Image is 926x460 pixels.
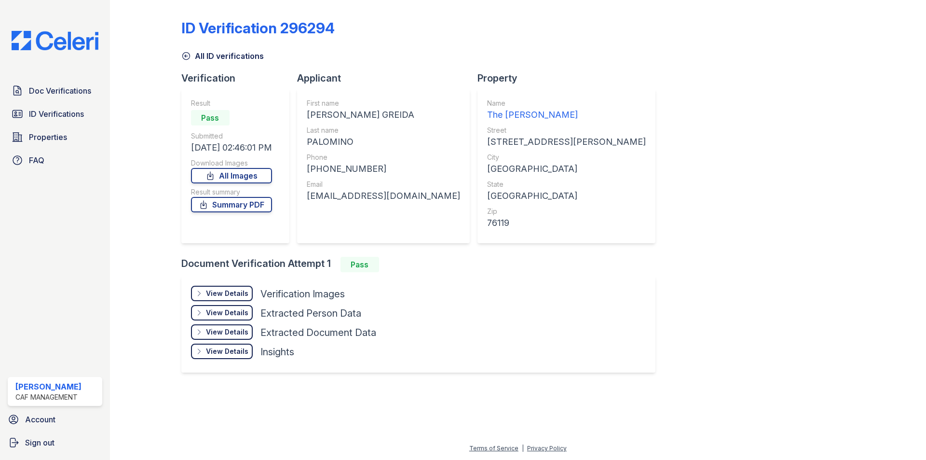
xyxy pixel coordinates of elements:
div: Extracted Document Data [260,326,376,339]
div: Result [191,98,272,108]
div: 76119 [487,216,646,230]
div: [PHONE_NUMBER] [307,162,460,176]
span: FAQ [29,154,44,166]
span: Sign out [25,437,54,448]
a: Properties [8,127,102,147]
div: Download Images [191,158,272,168]
a: FAQ [8,151,102,170]
div: [EMAIL_ADDRESS][DOMAIN_NAME] [307,189,460,203]
span: Doc Verifications [29,85,91,97]
div: The [PERSON_NAME] [487,108,646,122]
div: State [487,180,646,189]
div: Result summary [191,187,272,197]
img: CE_Logo_Blue-a8612792a0a2168367f1c8372b55b34899dd931a85d93a1a3d3e32e68fde9ad4.png [4,31,106,50]
div: Last name [307,125,460,135]
div: View Details [206,327,248,337]
div: Extracted Person Data [260,307,361,320]
div: ID Verification 296294 [181,19,335,37]
div: [GEOGRAPHIC_DATA] [487,162,646,176]
div: Phone [307,153,460,162]
div: First name [307,98,460,108]
div: [STREET_ADDRESS][PERSON_NAME] [487,135,646,149]
a: Privacy Policy [527,445,567,452]
div: | [522,445,524,452]
a: Account [4,410,106,429]
div: City [487,153,646,162]
span: ID Verifications [29,108,84,120]
a: Terms of Service [469,445,518,452]
div: Document Verification Attempt 1 [181,257,663,272]
a: Doc Verifications [8,81,102,100]
a: Summary PDF [191,197,272,212]
div: [GEOGRAPHIC_DATA] [487,189,646,203]
div: View Details [206,347,248,356]
div: Street [487,125,646,135]
div: Zip [487,207,646,216]
div: [PERSON_NAME] GREIDA [307,108,460,122]
div: Pass [340,257,379,272]
div: View Details [206,308,248,318]
div: Verification Images [260,287,345,301]
div: Pass [191,110,230,125]
div: Insights [260,345,294,359]
div: View Details [206,289,248,298]
a: Sign out [4,433,106,452]
div: [PERSON_NAME] [15,381,82,392]
span: Properties [29,131,67,143]
div: Name [487,98,646,108]
div: CAF Management [15,392,82,402]
a: Name The [PERSON_NAME] [487,98,646,122]
div: Verification [181,71,297,85]
div: Property [477,71,663,85]
div: Email [307,180,460,189]
div: PALOMINO [307,135,460,149]
span: Account [25,414,55,425]
div: Submitted [191,131,272,141]
div: Applicant [297,71,477,85]
a: All Images [191,168,272,183]
a: ID Verifications [8,104,102,124]
a: All ID verifications [181,50,264,62]
div: [DATE] 02:46:01 PM [191,141,272,154]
